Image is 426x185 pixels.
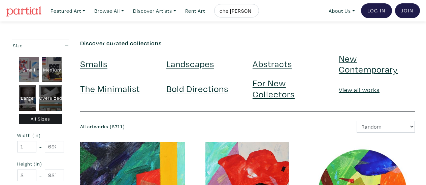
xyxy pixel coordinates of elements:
a: Browse All [91,4,127,18]
a: About Us [326,4,358,18]
a: Landscapes [166,58,214,70]
a: Discover Artists [130,4,179,18]
div: Large [19,85,36,111]
a: Smalls [80,58,107,70]
a: Join [395,3,420,18]
a: Bold Directions [166,83,228,94]
small: Height (in) [17,161,64,166]
a: Rent Art [182,4,208,18]
div: Medium [42,57,62,83]
input: Search [219,7,253,15]
a: Featured Art [47,4,88,18]
div: Size [13,42,52,49]
h6: Discover curated collections [80,40,415,47]
div: Oversized [39,85,62,111]
div: Small [19,57,39,83]
span: - [39,142,42,151]
div: All Sizes [19,114,63,124]
h6: All artworks (8711) [80,124,242,130]
small: Width (in) [17,133,64,138]
span: - [39,171,42,180]
button: Size [11,40,70,51]
a: Log In [361,3,392,18]
a: The Minimalist [80,83,140,94]
a: New Contemporary [339,52,398,75]
a: For New Collectors [253,77,295,99]
a: View all works [339,86,380,94]
a: Abstracts [253,58,292,70]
